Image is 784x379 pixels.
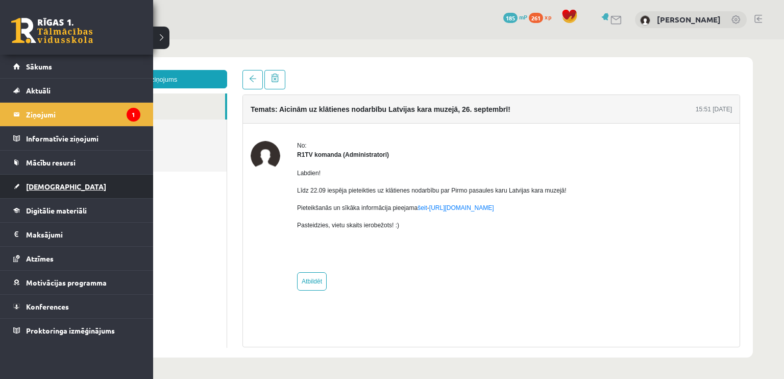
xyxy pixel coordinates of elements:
[31,54,184,80] a: Ienākošie
[31,106,186,132] a: Dzēstie
[210,102,239,131] img: R1TV komanda
[256,164,526,173] p: Pieteikšanās un sīkāka informācija pieejama -
[11,18,93,43] a: Rīgas 1. Tālmācības vidusskola
[127,108,140,122] i: 1
[26,302,69,311] span: Konferences
[31,80,186,106] a: Nosūtītie
[13,79,140,102] a: Aktuāli
[13,103,140,126] a: Ziņojumi1
[13,127,140,150] a: Informatīvie ziņojumi
[655,65,691,75] div: 15:51 [DATE]
[13,199,140,222] a: Digitālie materiāli
[26,103,140,126] legend: Ziņojumi
[13,55,140,78] a: Sākums
[256,129,526,138] p: Labdien!
[13,151,140,174] a: Mācību resursi
[26,62,52,71] span: Sākums
[256,181,526,191] p: Pasteidzies, vietu skaits ierobežots! :)
[256,102,526,111] div: No:
[26,86,51,95] span: Aktuāli
[26,127,140,150] legend: Informatīvie ziņojumi
[13,295,140,318] a: Konferences
[26,278,107,287] span: Motivācijas programma
[210,66,470,74] h4: Temats: Aicinām uz klātienes nodarbību Latvijas kara muzejā, 26. septembrī!
[529,13,543,23] span: 261
[529,13,556,21] a: 261 xp
[545,13,551,21] span: xp
[657,14,721,25] a: [PERSON_NAME]
[377,165,386,172] a: šeit
[519,13,527,21] span: mP
[640,15,650,26] img: Dāvids Meņšovs
[13,247,140,270] a: Atzīmes
[26,182,106,191] span: [DEMOGRAPHIC_DATA]
[26,158,76,167] span: Mācību resursi
[13,223,140,246] a: Maksājumi
[13,319,140,342] a: Proktoringa izmēģinājums
[26,223,140,246] legend: Maksājumi
[26,206,87,215] span: Digitālie materiāli
[388,165,453,172] a: [URL][DOMAIN_NAME]
[503,13,518,23] span: 185
[256,233,286,251] a: Atbildēt
[503,13,527,21] a: 185 mP
[256,112,348,119] strong: R1TV komanda (Administratori)
[31,31,186,49] a: Jauns ziņojums
[256,147,526,156] p: Līdz 22.09 iespēja pieteikties uz klātienes nodarbību par Pirmo pasaules karu Latvijas kara muzejā!
[13,271,140,294] a: Motivācijas programma
[26,326,115,335] span: Proktoringa izmēģinājums
[13,175,140,198] a: [DEMOGRAPHIC_DATA]
[26,254,54,263] span: Atzīmes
